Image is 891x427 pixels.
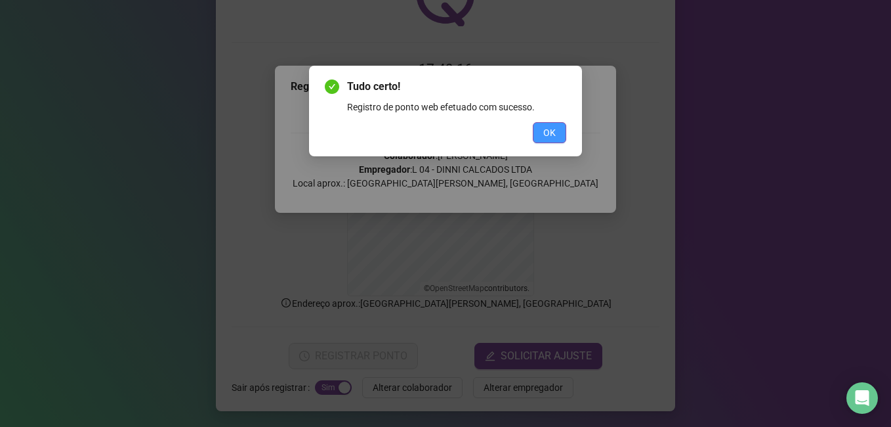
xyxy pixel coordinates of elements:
div: Open Intercom Messenger [846,382,878,414]
div: Registro de ponto web efetuado com sucesso. [347,100,566,114]
span: check-circle [325,79,339,94]
button: OK [533,122,566,143]
span: Tudo certo! [347,79,566,95]
span: OK [543,125,556,140]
